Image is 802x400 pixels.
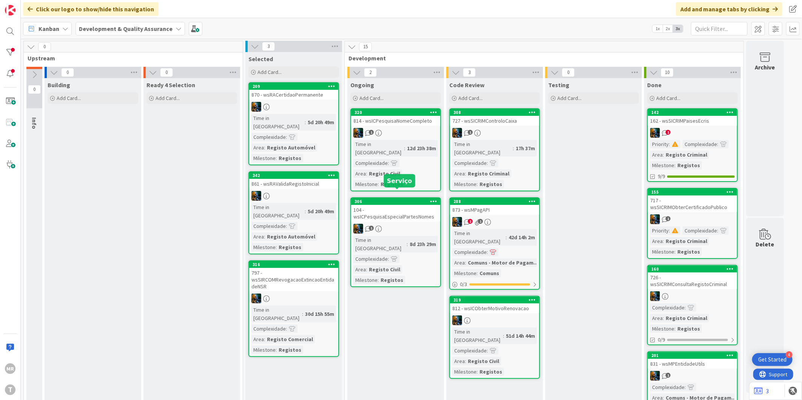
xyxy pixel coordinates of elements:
span: : [503,332,504,340]
span: Upstream [28,54,233,62]
span: : [487,346,488,355]
div: Get Started [758,356,787,363]
div: JC [450,315,539,325]
div: Registos [676,161,702,169]
div: Registo Criminal [664,314,709,322]
span: Add Card... [656,95,680,102]
div: 306 [355,199,440,204]
div: 288 [450,198,539,205]
span: : [378,276,379,284]
div: Milestone [251,346,276,354]
a: 316797 - wsSIRCOMRevogacaoExtincaoEntidadeNSRJCTime in [GEOGRAPHIC_DATA]:30d 15h 55mComplexidade:... [248,260,339,357]
a: 155717 - wsSICRIMObterCertificadoPublicoJCPriority:Complexidade:Area:Registo CriminalMilestone:Re... [647,188,738,259]
div: Complexidade [452,248,487,256]
div: 209 [249,83,338,90]
div: Milestone [650,161,674,169]
div: Registo Criminal [664,151,709,159]
div: 288873 - wsMPagAPI [450,198,539,215]
img: JC [650,371,660,381]
span: 3 [262,42,275,51]
div: Complexidade [251,133,286,141]
a: 142162 - wsSICRIMPaisesEcrisJCPriority:Complexidade:Area:Registo CriminalMilestone:Registos9/9 [647,108,738,182]
span: : [663,151,664,159]
span: : [407,240,408,248]
div: 342861 - wsRAValidaRegistoInicial [249,172,338,189]
span: Ready 4 Selection [147,81,195,89]
input: Quick Filter... [691,22,748,35]
div: Area [650,237,663,245]
div: 42d 14h 2m [507,233,537,242]
div: Complexidade [650,383,685,391]
span: 0 [61,68,74,77]
div: 5d 20h 49m [306,207,336,215]
div: Registo Automóvel [265,232,317,241]
span: : [669,140,670,148]
div: Time in [GEOGRAPHIC_DATA] [353,236,407,252]
div: 201 [651,353,737,358]
img: JC [452,217,462,227]
div: JC [648,291,737,301]
span: : [465,169,466,178]
span: 2 [364,68,377,77]
span: Selected [248,55,273,63]
div: Comuns - Motor de Pagam... [466,258,540,267]
span: : [465,357,466,365]
span: Ongoing [350,81,374,89]
div: Registo Civil [367,265,402,274]
span: : [302,310,303,318]
img: Visit kanbanzone.com [5,5,15,15]
span: 3 [463,68,476,77]
div: 209870 - wsRACertidaoPermanente [249,83,338,100]
div: Priority [650,140,669,148]
img: JC [452,315,462,325]
div: Registo Civil [367,169,402,178]
span: : [717,226,718,235]
div: 717 - wsSICRIMObterCertificadoPublico [648,195,737,212]
div: Milestone [452,269,477,277]
a: 320814 - wsICPesquisaNomeCompletoJCTime in [GEOGRAPHIC_DATA]:12d 23h 38mComplexidade:Area:Registo... [350,108,441,191]
span: : [286,133,287,141]
span: Add Card... [359,95,384,102]
span: Add Card... [557,95,581,102]
span: 15 [359,42,372,51]
span: Add Card... [156,95,180,102]
a: 209870 - wsRACertidaoPermanenteJCTime in [GEOGRAPHIC_DATA]:5d 20h 49mComplexidade:Area:Registo Au... [248,82,339,165]
a: 308727 - wsSICRIMControloCaixaJCTime in [GEOGRAPHIC_DATA]:17h 37mComplexidade:Area:Registo Crimin... [449,108,540,191]
span: Support [16,1,34,10]
div: JC [249,294,338,303]
span: : [366,169,367,178]
span: : [506,233,507,242]
div: JC [351,128,440,138]
div: Click our logo to show/hide this navigation [23,2,159,16]
div: 308 [453,110,539,115]
span: : [674,161,676,169]
div: JC [249,191,338,201]
div: Area [251,143,264,152]
span: : [388,159,389,167]
img: JC [353,224,363,234]
span: Testing [548,81,569,89]
span: : [685,303,686,312]
span: : [286,222,287,230]
div: Registo Civil [466,357,501,365]
div: 17h 37m [514,144,537,152]
span: : [305,118,306,126]
span: : [685,383,686,391]
div: Registo Comercial [265,335,315,343]
span: : [487,248,488,256]
span: : [404,144,405,152]
div: Comuns [478,269,501,277]
img: JC [650,128,660,138]
div: 316 [249,261,338,268]
img: JC [251,102,261,112]
div: 30d 15h 55m [303,310,336,318]
div: Registos [676,248,702,256]
div: JC [648,214,737,224]
span: : [477,269,478,277]
span: : [305,207,306,215]
span: : [276,243,277,251]
div: 12d 23h 38m [405,144,438,152]
span: 1 [666,373,671,378]
div: Area [353,169,366,178]
div: Area [353,265,366,274]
